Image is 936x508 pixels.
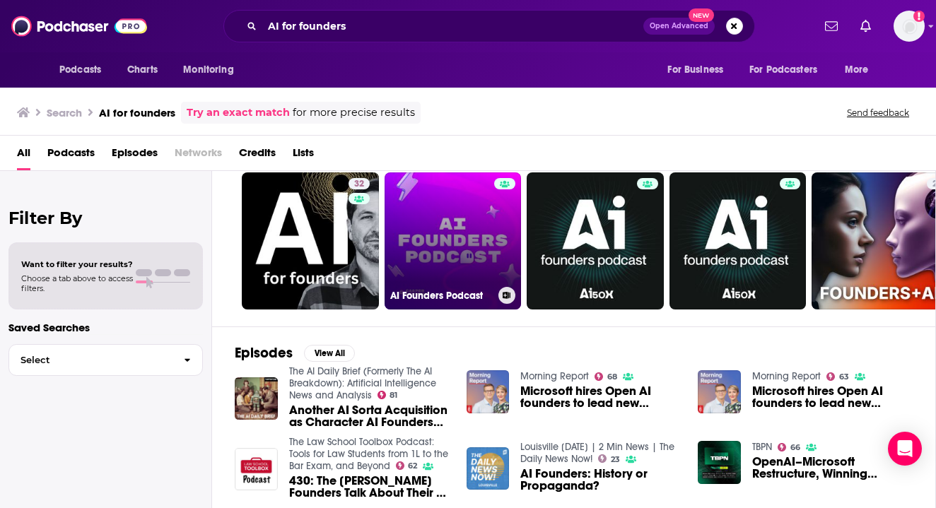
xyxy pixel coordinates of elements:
button: open menu [740,57,838,83]
a: The AI Daily Brief (Formerly The AI Breakdown): Artificial Intelligence News and Analysis [289,365,436,401]
a: Lists [293,141,314,170]
span: Monitoring [183,60,233,80]
div: Search podcasts, credits, & more... [223,10,755,42]
span: 23 [611,456,620,463]
input: Search podcasts, credits, & more... [262,15,643,37]
img: Podchaser - Follow, Share and Rate Podcasts [11,13,147,40]
h3: AI for founders [99,106,175,119]
img: OpenAI–Microsoft Restructure, Winning Formula for AI Founders, 𝕏 Timeline Reactions [698,441,741,484]
div: Open Intercom Messenger [888,432,922,466]
svg: Add a profile image [913,11,925,22]
span: Networks [175,141,222,170]
span: New [689,8,714,22]
button: open menu [835,57,887,83]
a: Louisville Today | 2 Min News | The Daily News Now! [520,441,674,465]
a: Podcasts [47,141,95,170]
a: The Law School Toolbox Podcast: Tools for Law Students from 1L to the Bar Exam, and Beyond [289,436,448,472]
h3: Search [47,106,82,119]
button: Show profile menu [894,11,925,42]
a: 23 [598,454,620,463]
a: 32 [349,178,370,189]
a: EpisodesView All [235,344,355,362]
span: 81 [390,392,397,398]
img: Microsoft hires Open AI founders to lead new research [467,370,510,413]
a: 32 [242,172,379,309]
img: 430: The Paxton AI Founders Talk About Their AI Legal Assistant [235,448,278,491]
button: Select [8,344,203,376]
button: open menu [49,57,119,83]
span: Logged in as Ruth_Nebius [894,11,925,42]
a: Try an exact match [187,105,290,121]
a: AI Founders: History or Propaganda? [520,468,681,492]
span: 32 [354,177,364,191]
a: 68 [595,372,617,381]
h2: Filter By [8,208,203,228]
a: Another AI Sorta Acquisition as Character AI Founders Head (Back) to Google" [289,404,450,428]
img: User Profile [894,11,925,42]
button: open menu [657,57,741,83]
a: AI Founders Podcast [385,172,522,309]
a: Show notifications dropdown [819,14,843,38]
a: Microsoft hires Open AI founders to lead new research [520,385,681,409]
span: Choose a tab above to access filters. [21,273,133,293]
span: 63 [839,374,849,380]
button: open menu [173,57,252,83]
span: 62 [408,463,417,469]
a: TBPN [752,441,772,453]
button: Send feedback [843,107,913,119]
span: Select [9,355,172,365]
button: Open AdvancedNew [643,18,715,35]
span: Charts [127,60,158,80]
a: Charts [118,57,166,83]
span: For Business [667,60,723,80]
span: Want to filter your results? [21,259,133,269]
span: More [845,60,869,80]
a: 66 [778,443,800,451]
img: Another AI Sorta Acquisition as Character AI Founders Head (Back) to Google" [235,377,278,420]
a: Show notifications dropdown [855,14,877,38]
a: 63 [826,372,849,381]
img: AI Founders: History or Propaganda? [467,447,510,490]
a: 81 [378,391,398,399]
a: Morning Report [752,370,821,382]
h3: AI Founders Podcast [390,290,493,302]
span: For Podcasters [749,60,817,80]
p: Saved Searches [8,321,203,334]
span: 430: The [PERSON_NAME] Founders Talk About Their AI Legal Assistant [289,475,450,499]
button: View All [304,345,355,362]
a: Microsoft hires Open AI founders to lead new research [752,385,913,409]
a: Morning Report [520,370,589,382]
a: OpenAI–Microsoft Restructure, Winning Formula for AI Founders, 𝕏 Timeline Reactions [752,456,913,480]
span: 66 [790,444,800,451]
span: Podcasts [59,60,101,80]
span: 68 [607,374,617,380]
a: 430: The Paxton AI Founders Talk About Their AI Legal Assistant [289,475,450,499]
span: Open Advanced [650,23,708,30]
a: All [17,141,30,170]
a: 62 [396,461,418,470]
a: Credits [239,141,276,170]
span: for more precise results [293,105,415,121]
a: Episodes [112,141,158,170]
img: Microsoft hires Open AI founders to lead new research [698,370,741,413]
h2: Episodes [235,344,293,362]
